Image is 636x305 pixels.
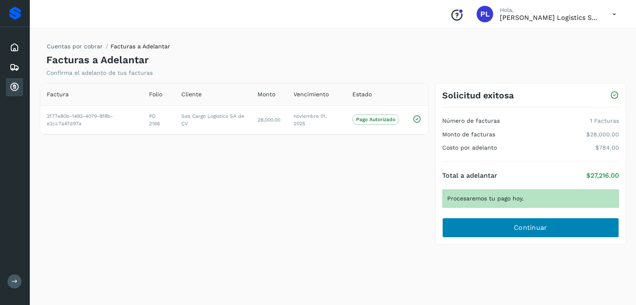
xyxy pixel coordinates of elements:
div: Embarques [6,58,23,76]
div: Cuentas por cobrar [6,78,23,96]
a: Cuentas por cobrar [47,43,103,50]
span: Continuar [514,223,547,232]
h4: Facturas a Adelantar [46,54,149,66]
div: Procesaremos tu pago hoy. [442,189,619,208]
p: Pago Autorizado [356,117,395,122]
p: Confirma el adelanto de tus facturas [46,69,153,76]
div: Inicio [6,38,23,57]
span: noviembre 01, 2025 [294,113,327,126]
p: Hola, [500,7,599,14]
h3: Solicitud exitosa [442,90,514,100]
td: 2f77e80b-1493-4079-8f8b-e2cc7a47d97a [40,105,142,134]
span: Monto [258,90,275,99]
span: Facturas a Adelantar [111,43,170,50]
p: $27,216.00 [586,172,619,179]
span: Vencimiento [294,90,329,99]
td: PD 2166 [142,105,175,134]
p: $28,000.00 [586,131,619,138]
p: 1 Facturas [590,117,619,124]
span: Cliente [181,90,202,99]
nav: breadcrumb [46,42,170,54]
p: PADO Logistics SA de CV [500,14,599,21]
span: 28,000.00 [258,117,280,123]
p: $784.00 [595,144,619,151]
td: Sea Cargo Logistics SA de CV [175,105,251,134]
h4: Total a adelantar [442,172,497,179]
span: Folio [149,90,162,99]
button: Continuar [442,218,619,238]
span: Estado [352,90,372,99]
span: Factura [47,90,69,99]
h4: Número de facturas [442,117,500,124]
h4: Costo por adelanto [442,144,497,151]
h4: Monto de facturas [442,131,495,138]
